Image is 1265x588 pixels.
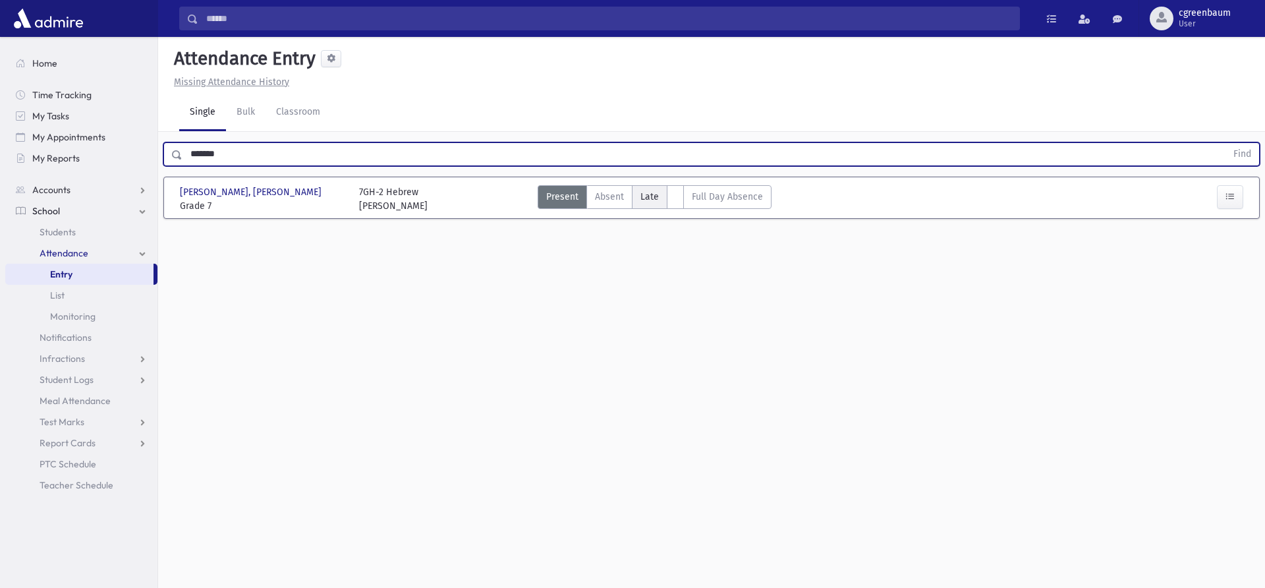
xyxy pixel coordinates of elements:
span: Report Cards [40,437,96,449]
span: Notifications [40,332,92,343]
a: My Tasks [5,105,157,127]
span: Late [640,190,659,204]
a: Bulk [226,94,266,131]
span: Meal Attendance [40,395,111,407]
a: Entry [5,264,154,285]
a: Classroom [266,94,331,131]
span: Students [40,226,76,238]
span: Absent [595,190,624,204]
a: Report Cards [5,432,157,454]
a: Notifications [5,327,157,348]
a: List [5,285,157,306]
span: My Reports [32,152,80,164]
a: Single [179,94,226,131]
span: Home [32,57,57,69]
span: Accounts [32,184,70,196]
a: PTC Schedule [5,454,157,475]
a: Meal Attendance [5,390,157,411]
a: Attendance [5,243,157,264]
span: Student Logs [40,374,94,386]
span: User [1179,18,1231,29]
span: Present [546,190,578,204]
a: Time Tracking [5,84,157,105]
a: Monitoring [5,306,157,327]
span: Infractions [40,353,85,365]
span: Entry [50,268,72,280]
a: Missing Attendance History [169,76,289,88]
span: Test Marks [40,416,84,428]
a: Accounts [5,179,157,200]
input: Search [198,7,1019,30]
span: [PERSON_NAME], [PERSON_NAME] [180,185,324,199]
span: List [50,289,65,301]
span: PTC Schedule [40,458,96,470]
h5: Attendance Entry [169,47,316,70]
span: My Appointments [32,131,105,143]
a: Infractions [5,348,157,369]
span: My Tasks [32,110,69,122]
a: Test Marks [5,411,157,432]
span: Attendance [40,247,88,259]
span: Teacher Schedule [40,479,113,491]
div: 7GH-2 Hebrew [PERSON_NAME] [359,185,428,213]
span: cgreenbaum [1179,8,1231,18]
span: Full Day Absence [692,190,763,204]
span: Time Tracking [32,89,92,101]
a: Home [5,53,157,74]
a: Students [5,221,157,243]
a: My Reports [5,148,157,169]
a: School [5,200,157,221]
button: Find [1225,143,1259,165]
a: Student Logs [5,369,157,390]
img: AdmirePro [11,5,86,32]
span: Grade 7 [180,199,346,213]
div: AttTypes [538,185,772,213]
span: School [32,205,60,217]
a: My Appointments [5,127,157,148]
a: Teacher Schedule [5,475,157,496]
u: Missing Attendance History [174,76,289,88]
span: Monitoring [50,310,96,322]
